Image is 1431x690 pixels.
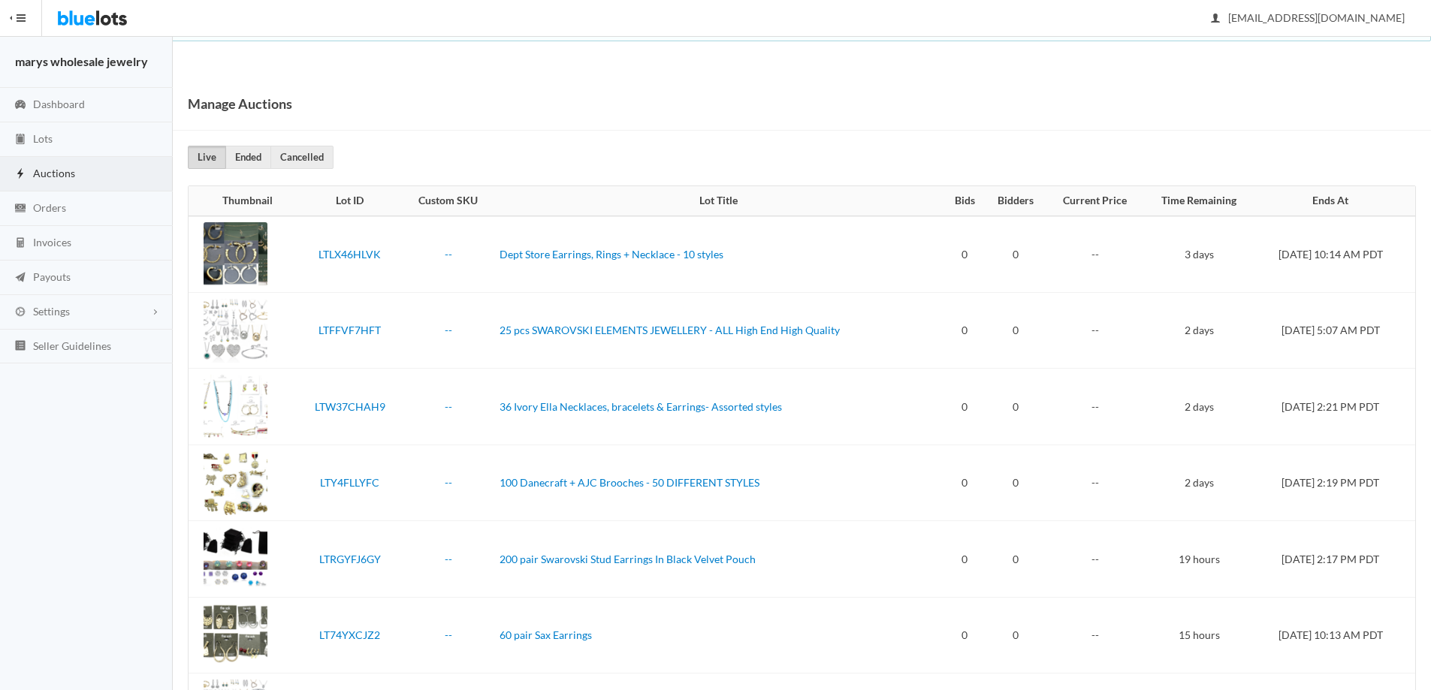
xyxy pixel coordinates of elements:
td: [DATE] 2:21 PM PDT [1255,369,1415,445]
th: Bids [944,186,986,216]
span: [EMAIL_ADDRESS][DOMAIN_NAME] [1212,11,1405,24]
a: -- [445,553,452,565]
th: Time Remaining [1143,186,1254,216]
a: 60 pair Sax Earrings [500,628,592,641]
span: Payouts [33,270,71,283]
a: -- [445,248,452,261]
td: 15 hours [1143,597,1254,673]
a: 25 pcs SWAROVSKI ELEMENTS JEWELLERY - ALL High End High Quality [500,324,840,336]
ion-icon: cog [13,306,28,320]
td: 0 [986,444,1047,521]
td: 0 [986,216,1047,293]
ion-icon: cash [13,202,28,216]
a: LT74YXCJZ2 [319,628,380,641]
td: 3 days [1143,216,1254,293]
span: Settings [33,305,70,318]
td: 2 days [1143,292,1254,369]
th: Thumbnail [189,186,297,216]
th: Ends At [1255,186,1415,216]
a: -- [445,628,452,641]
ion-icon: clipboard [13,133,28,147]
td: 19 hours [1143,521,1254,598]
td: 0 [944,521,986,598]
td: -- [1046,216,1143,293]
a: LTW37CHAH9 [315,400,385,413]
a: Ended [225,146,271,169]
th: Lot Title [494,186,943,216]
a: LTLX46HLVK [319,248,381,261]
th: Custom SKU [403,186,494,216]
ion-icon: speedometer [13,98,28,113]
ion-icon: calculator [13,237,28,251]
td: 0 [986,369,1047,445]
td: -- [1046,369,1143,445]
a: -- [445,324,452,336]
td: 2 days [1143,369,1254,445]
ion-icon: person [1208,12,1223,26]
td: [DATE] 2:19 PM PDT [1255,444,1415,521]
span: Auctions [33,167,75,179]
a: LTFFVF7HFT [319,324,381,336]
a: Cancelled [270,146,334,169]
strong: marys wholesale jewelry [15,54,148,68]
ion-icon: flash [13,167,28,182]
td: -- [1046,292,1143,369]
th: Bidders [986,186,1047,216]
td: 0 [944,216,986,293]
td: 0 [944,292,986,369]
a: Live [188,146,226,169]
td: 0 [944,369,986,445]
span: Orders [33,201,66,214]
span: Lots [33,132,53,145]
td: 0 [986,521,1047,598]
a: 200 pair Swarovski Stud Earrings In Black Velvet Pouch [500,553,756,565]
td: -- [1046,444,1143,521]
td: [DATE] 10:13 AM PDT [1255,597,1415,673]
h1: Manage Auctions [188,92,292,115]
td: -- [1046,521,1143,598]
td: 0 [986,292,1047,369]
td: [DATE] 10:14 AM PDT [1255,216,1415,293]
td: -- [1046,597,1143,673]
a: -- [445,400,452,413]
a: LTRGYFJ6GY [319,553,381,565]
th: Lot ID [297,186,403,216]
a: 100 Danecraft + AJC Brooches - 50 DIFFERENT STYLES [500,476,759,489]
td: [DATE] 5:07 AM PDT [1255,292,1415,369]
td: 0 [986,597,1047,673]
ion-icon: paper plane [13,271,28,285]
a: 36 Ivory Ella Necklaces, bracelets & Earrings- Assorted styles [500,400,782,413]
td: 2 days [1143,444,1254,521]
span: Seller Guidelines [33,339,111,352]
ion-icon: list box [13,339,28,354]
th: Current Price [1046,186,1143,216]
span: Invoices [33,236,71,249]
td: 0 [944,444,986,521]
td: [DATE] 2:17 PM PDT [1255,521,1415,598]
span: Dashboard [33,98,85,110]
a: Dept Store Earrings, Rings + Necklace - 10 styles [500,248,723,261]
a: -- [445,476,452,489]
td: 0 [944,597,986,673]
a: LTY4FLLYFC [320,476,379,489]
